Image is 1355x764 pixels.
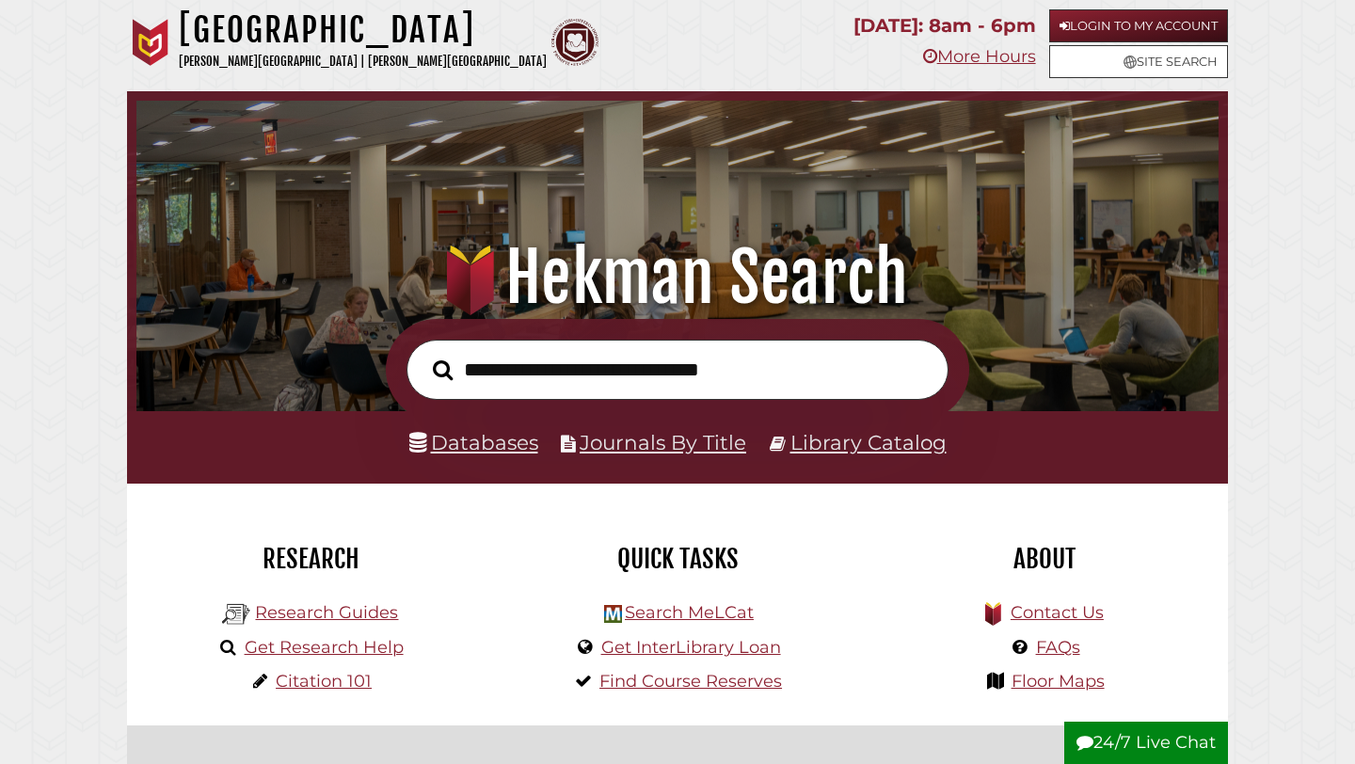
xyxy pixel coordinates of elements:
[433,358,453,380] i: Search
[179,9,547,51] h1: [GEOGRAPHIC_DATA]
[551,19,598,66] img: Calvin Theological Seminary
[604,605,622,623] img: Hekman Library Logo
[409,430,538,454] a: Databases
[1049,45,1228,78] a: Site Search
[601,637,781,658] a: Get InterLibrary Loan
[625,602,754,623] a: Search MeLCat
[141,543,480,575] h2: Research
[923,46,1036,67] a: More Hours
[179,51,547,72] p: [PERSON_NAME][GEOGRAPHIC_DATA] | [PERSON_NAME][GEOGRAPHIC_DATA]
[245,637,404,658] a: Get Research Help
[1012,671,1105,692] a: Floor Maps
[508,543,847,575] h2: Quick Tasks
[255,602,398,623] a: Research Guides
[276,671,372,692] a: Citation 101
[222,600,250,629] img: Hekman Library Logo
[580,430,746,454] a: Journals By Title
[423,355,462,386] button: Search
[1049,9,1228,42] a: Login to My Account
[1036,637,1080,658] a: FAQs
[875,543,1214,575] h2: About
[790,430,947,454] a: Library Catalog
[157,236,1199,319] h1: Hekman Search
[853,9,1036,42] p: [DATE]: 8am - 6pm
[599,671,782,692] a: Find Course Reserves
[1011,602,1104,623] a: Contact Us
[127,19,174,66] img: Calvin University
